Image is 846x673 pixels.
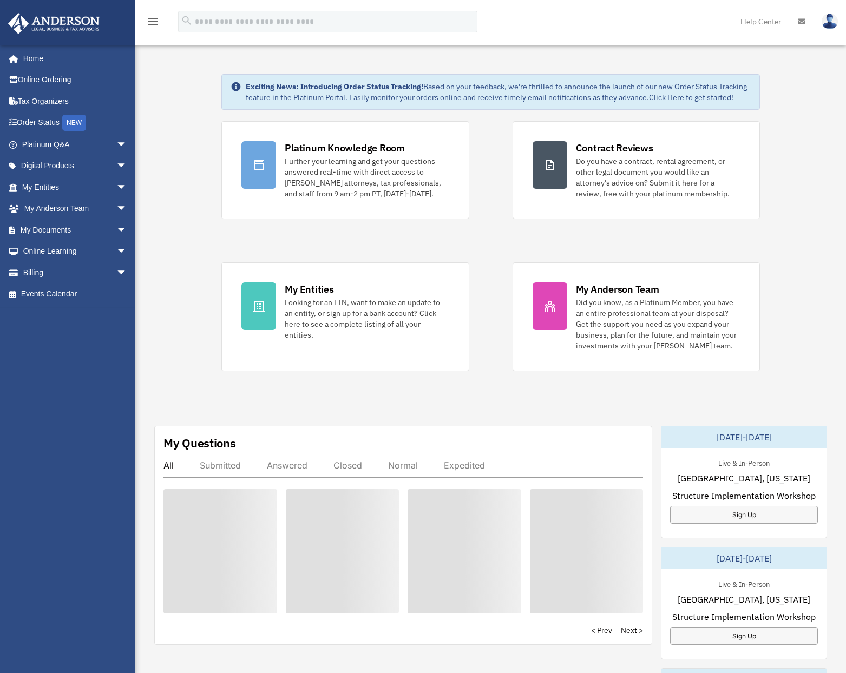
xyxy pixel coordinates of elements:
a: Platinum Knowledge Room Further your learning and get your questions answered real-time with dire... [221,121,469,219]
i: menu [146,15,159,28]
div: Based on your feedback, we're thrilled to announce the launch of our new Order Status Tracking fe... [246,81,750,103]
a: Online Ordering [8,69,143,91]
strong: Exciting News: Introducing Order Status Tracking! [246,82,423,91]
a: < Prev [591,625,612,636]
a: Click Here to get started! [649,93,733,102]
a: My Documentsarrow_drop_down [8,219,143,241]
div: Closed [333,460,362,471]
a: Sign Up [670,627,818,645]
span: Structure Implementation Workshop [672,610,816,623]
span: arrow_drop_down [116,198,138,220]
a: Events Calendar [8,283,143,305]
i: search [181,15,193,27]
span: [GEOGRAPHIC_DATA], [US_STATE] [678,472,810,485]
div: My Entities [285,282,333,296]
a: My Entitiesarrow_drop_down [8,176,143,198]
div: Expedited [444,460,485,471]
span: arrow_drop_down [116,155,138,177]
div: Platinum Knowledge Room [285,141,405,155]
div: Live & In-Person [710,578,778,589]
a: Order StatusNEW [8,112,143,134]
div: Did you know, as a Platinum Member, you have an entire professional team at your disposal? Get th... [576,297,740,351]
div: Live & In-Person [710,457,778,468]
a: My Entities Looking for an EIN, want to make an update to an entity, or sign up for a bank accoun... [221,262,469,371]
div: Normal [388,460,418,471]
span: arrow_drop_down [116,262,138,284]
div: Further your learning and get your questions answered real-time with direct access to [PERSON_NAM... [285,156,449,199]
a: Tax Organizers [8,90,143,112]
img: Anderson Advisors Platinum Portal [5,13,103,34]
div: NEW [62,115,86,131]
span: arrow_drop_down [116,176,138,199]
span: arrow_drop_down [116,134,138,156]
div: Do you have a contract, rental agreement, or other legal document you would like an attorney's ad... [576,156,740,199]
div: My Anderson Team [576,282,659,296]
div: Submitted [200,460,241,471]
a: Online Learningarrow_drop_down [8,241,143,262]
div: All [163,460,174,471]
span: arrow_drop_down [116,219,138,241]
a: Digital Productsarrow_drop_down [8,155,143,177]
span: [GEOGRAPHIC_DATA], [US_STATE] [678,593,810,606]
a: My Anderson Teamarrow_drop_down [8,198,143,220]
a: menu [146,19,159,28]
a: Contract Reviews Do you have a contract, rental agreement, or other legal document you would like... [513,121,760,219]
span: Structure Implementation Workshop [672,489,816,502]
img: User Pic [822,14,838,29]
a: Billingarrow_drop_down [8,262,143,283]
a: Platinum Q&Aarrow_drop_down [8,134,143,155]
a: Next > [621,625,643,636]
a: Sign Up [670,506,818,524]
div: [DATE]-[DATE] [661,547,827,569]
a: My Anderson Team Did you know, as a Platinum Member, you have an entire professional team at your... [513,262,760,371]
div: Contract Reviews [576,141,653,155]
div: My Questions [163,435,236,451]
a: Home [8,48,138,69]
div: [DATE]-[DATE] [661,426,827,448]
div: Answered [267,460,307,471]
span: arrow_drop_down [116,241,138,263]
div: Looking for an EIN, want to make an update to an entity, or sign up for a bank account? Click her... [285,297,449,340]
